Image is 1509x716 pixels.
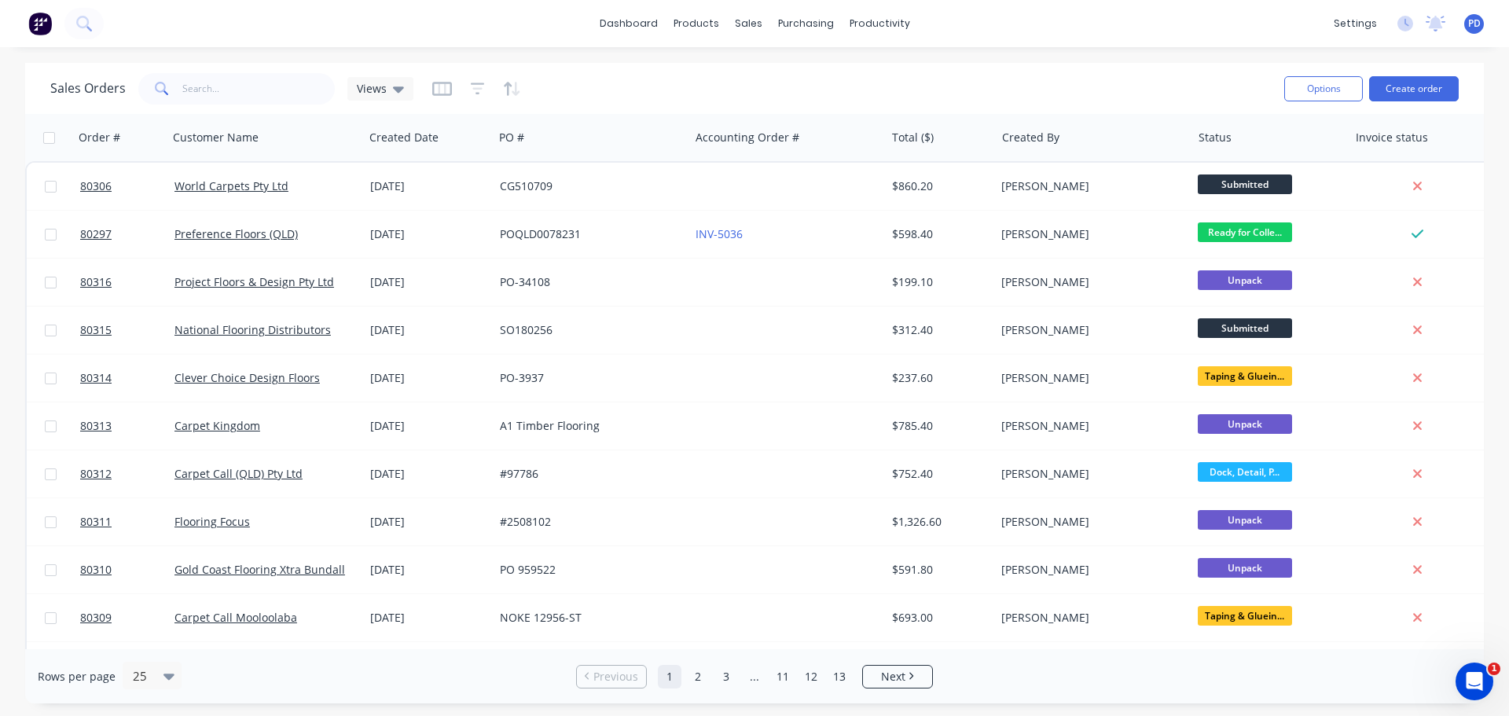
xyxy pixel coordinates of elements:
a: Page 3 [714,665,738,688]
div: [DATE] [370,370,487,386]
div: [PERSON_NAME] [1001,610,1176,626]
div: [PERSON_NAME] [1001,466,1176,482]
span: Unpack [1198,558,1292,578]
span: 80314 [80,370,112,386]
h1: Sales Orders [50,81,126,96]
div: [PERSON_NAME] [1001,274,1176,290]
span: 80313 [80,418,112,434]
span: Unpack [1198,270,1292,290]
div: NOKE 12956-ST [500,610,674,626]
div: [DATE] [370,466,487,482]
div: Accounting Order # [696,130,799,145]
div: [PERSON_NAME] [1001,514,1176,530]
div: [PERSON_NAME] [1001,322,1176,338]
div: $1,326.60 [892,514,984,530]
div: SO180256 [500,322,674,338]
span: Submitted [1198,318,1292,338]
a: Flooring Focus [174,514,250,529]
span: Rows per page [38,669,116,685]
a: 80308 [80,642,174,689]
div: [DATE] [370,418,487,434]
div: [DATE] [370,274,487,290]
iframe: Intercom live chat [1456,663,1493,700]
div: #97786 [500,466,674,482]
a: World Carpets Pty Ltd [174,178,288,193]
a: Project Floors & Design Pty Ltd [174,274,334,289]
div: [DATE] [370,322,487,338]
span: 80309 [80,610,112,626]
a: Page 12 [799,665,823,688]
span: 80315 [80,322,112,338]
a: Carpet Call (QLD) Pty Ltd [174,466,303,481]
a: Clever Choice Design Floors [174,370,320,385]
button: Create order [1369,76,1459,101]
span: Dock, Detail, P... [1198,462,1292,482]
input: Search... [182,73,336,105]
span: Next [881,669,905,685]
div: [PERSON_NAME] [1001,226,1176,242]
a: 80297 [80,211,174,258]
span: Submitted [1198,174,1292,194]
span: PD [1468,17,1481,31]
a: 80315 [80,307,174,354]
a: 80309 [80,594,174,641]
a: Carpet Kingdom [174,418,260,433]
a: 80311 [80,498,174,545]
div: Order # [79,130,120,145]
a: Next page [863,669,932,685]
span: Unpack [1198,414,1292,434]
a: Previous page [577,669,646,685]
div: [PERSON_NAME] [1001,370,1176,386]
div: PO # [499,130,524,145]
ul: Pagination [570,665,939,688]
div: [PERSON_NAME] [1001,178,1176,194]
a: 80314 [80,354,174,402]
div: $693.00 [892,610,984,626]
div: $752.40 [892,466,984,482]
a: Page 13 [828,665,851,688]
div: Customer Name [173,130,259,145]
div: $860.20 [892,178,984,194]
a: Preference Floors (QLD) [174,226,298,241]
button: Options [1284,76,1363,101]
div: [DATE] [370,226,487,242]
div: POQLD0078231 [500,226,674,242]
a: Carpet Call Mooloolaba [174,610,297,625]
span: 80312 [80,466,112,482]
div: products [666,12,727,35]
div: Total ($) [892,130,934,145]
div: Created By [1002,130,1059,145]
div: $591.80 [892,562,984,578]
div: Created Date [369,130,439,145]
span: Taping & Gluein... [1198,366,1292,386]
div: [DATE] [370,514,487,530]
a: dashboard [592,12,666,35]
a: Page 2 [686,665,710,688]
img: Factory [28,12,52,35]
div: sales [727,12,770,35]
span: 1 [1488,663,1500,675]
a: 80316 [80,259,174,306]
a: INV-5036 [696,226,743,241]
a: Page 1 is your current page [658,665,681,688]
div: settings [1326,12,1385,35]
div: Invoice status [1356,130,1428,145]
div: productivity [842,12,918,35]
span: Previous [593,669,638,685]
a: Page 11 [771,665,795,688]
div: [PERSON_NAME] [1001,562,1176,578]
div: [DATE] [370,562,487,578]
div: PO-3937 [500,370,674,386]
div: $785.40 [892,418,984,434]
div: [DATE] [370,178,487,194]
a: 80312 [80,450,174,498]
a: Gold Coast Flooring Xtra Bundall [174,562,345,577]
div: $199.10 [892,274,984,290]
span: Ready for Colle... [1198,222,1292,242]
div: purchasing [770,12,842,35]
div: PO 959522 [500,562,674,578]
div: [DATE] [370,610,487,626]
span: Views [357,80,387,97]
div: CG510709 [500,178,674,194]
a: National Flooring Distributors [174,322,331,337]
